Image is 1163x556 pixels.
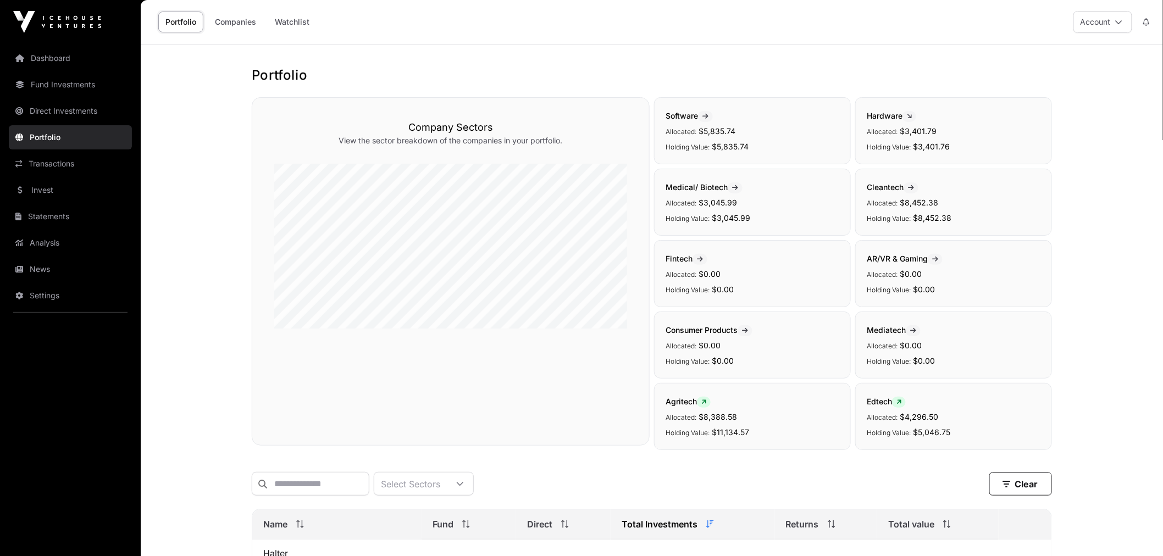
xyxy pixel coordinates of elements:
[712,213,750,223] span: $3,045.99
[867,270,898,279] span: Allocated:
[666,286,710,294] span: Holding Value:
[900,198,938,207] span: $8,452.38
[699,269,721,279] span: $0.00
[13,11,101,33] img: Icehouse Ventures Logo
[622,518,697,531] span: Total Investments
[900,341,922,350] span: $0.00
[867,143,911,151] span: Holding Value:
[867,199,898,207] span: Allocated:
[867,214,911,223] span: Holding Value:
[9,125,132,149] a: Portfolio
[527,518,552,531] span: Direct
[666,254,707,263] span: Fintech
[699,126,735,136] span: $5,835.74
[666,182,743,192] span: Medical/ Biotech
[867,413,898,421] span: Allocated:
[666,429,710,437] span: Holding Value:
[666,127,696,136] span: Allocated:
[712,427,749,437] span: $11,134.57
[867,357,911,365] span: Holding Value:
[268,12,317,32] a: Watchlist
[867,254,943,263] span: AR/VR & Gaming
[1108,503,1163,556] iframe: Chat Widget
[712,356,734,365] span: $0.00
[867,342,898,350] span: Allocated:
[433,518,453,531] span: Fund
[158,12,203,32] a: Portfolio
[666,342,696,350] span: Allocated:
[666,214,710,223] span: Holding Value:
[374,472,447,495] div: Select Sectors
[913,142,950,151] span: $3,401.76
[712,142,749,151] span: $5,835.74
[666,143,710,151] span: Holding Value:
[867,111,916,120] span: Hardware
[867,286,911,294] span: Holding Value:
[867,325,921,335] span: Mediatech
[274,135,627,146] p: View the sector breakdown of the companies in your portfolio.
[699,198,737,207] span: $3,045.99
[1073,11,1132,33] button: Account
[9,231,132,255] a: Analysis
[900,269,922,279] span: $0.00
[867,182,918,192] span: Cleantech
[666,199,696,207] span: Allocated:
[913,213,951,223] span: $8,452.38
[900,126,937,136] span: $3,401.79
[9,257,132,281] a: News
[9,204,132,229] a: Statements
[9,46,132,70] a: Dashboard
[9,283,132,308] a: Settings
[274,120,627,135] h3: Company Sectors
[913,285,935,294] span: $0.00
[666,413,696,421] span: Allocated:
[666,357,710,365] span: Holding Value:
[867,397,906,406] span: Edtech
[252,66,1052,84] h1: Portfolio
[208,12,263,32] a: Companies
[9,178,132,202] a: Invest
[263,518,287,531] span: Name
[9,152,132,176] a: Transactions
[9,99,132,123] a: Direct Investments
[867,429,911,437] span: Holding Value:
[712,285,734,294] span: $0.00
[699,341,721,350] span: $0.00
[699,412,737,421] span: $8,388.58
[9,73,132,97] a: Fund Investments
[867,127,898,136] span: Allocated:
[900,412,938,421] span: $4,296.50
[666,270,696,279] span: Allocated:
[913,356,935,365] span: $0.00
[666,397,711,406] span: Agritech
[888,518,934,531] span: Total value
[786,518,819,531] span: Returns
[666,325,752,335] span: Consumer Products
[989,472,1052,496] button: Clear
[913,427,950,437] span: $5,046.75
[666,111,713,120] span: Software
